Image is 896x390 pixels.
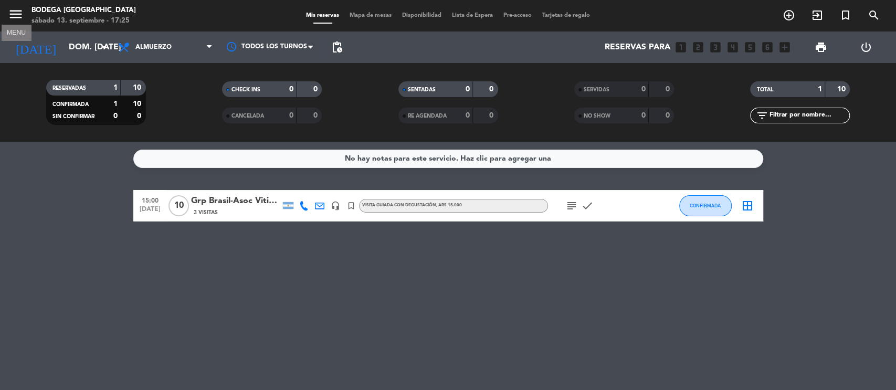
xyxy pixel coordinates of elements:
span: Tarjetas de regalo [537,13,595,18]
strong: 0 [489,112,496,119]
span: Pre-acceso [498,13,537,18]
span: [DATE] [137,206,163,218]
i: arrow_drop_down [98,41,110,54]
strong: 0 [489,86,496,93]
strong: 0 [466,112,470,119]
i: filter_list [755,109,768,122]
i: check [581,199,594,212]
strong: 0 [113,112,118,120]
div: sábado 13. septiembre - 17:25 [31,16,136,26]
strong: 10 [133,84,143,91]
strong: 1 [113,100,118,108]
div: LOG OUT [844,31,888,63]
i: looks_6 [761,40,774,54]
strong: 10 [837,86,848,93]
span: Reservas para [605,43,670,52]
strong: 0 [289,112,293,119]
strong: 10 [133,100,143,108]
span: 3 Visitas [194,208,218,217]
div: Bodega [GEOGRAPHIC_DATA] [31,5,136,16]
span: CHECK INS [231,87,260,92]
i: power_settings_new [859,41,872,54]
strong: 0 [641,86,646,93]
i: looks_one [674,40,688,54]
strong: 0 [641,112,646,119]
i: exit_to_app [811,9,824,22]
span: 15:00 [137,194,163,206]
span: Lista de Espera [447,13,498,18]
i: turned_in_not [346,201,356,210]
span: SENTADAS [408,87,436,92]
span: , ARS 15.000 [436,203,462,207]
button: menu [8,6,24,26]
div: Grp Brasil-Asoc Vitivinicolas Quebrada [191,194,280,208]
i: menu [8,6,24,22]
span: Mapa de mesas [344,13,397,18]
strong: 1 [818,86,822,93]
span: Almuerzo [135,44,172,51]
strong: 0 [665,112,671,119]
i: subject [565,199,578,212]
span: Visita guiada con degustación [362,203,462,207]
i: headset_mic [331,201,340,210]
span: CANCELADA [231,113,264,119]
strong: 0 [289,86,293,93]
button: CONFIRMADA [679,195,732,216]
span: RESERVADAS [52,86,86,91]
span: TOTAL [756,87,773,92]
span: Mis reservas [301,13,344,18]
strong: 0 [313,112,320,119]
strong: 0 [313,86,320,93]
strong: 0 [665,86,671,93]
span: print [815,41,827,54]
i: border_all [741,199,754,212]
strong: 0 [466,86,470,93]
strong: 1 [113,84,118,91]
i: add_box [778,40,792,54]
input: Filtrar por nombre... [768,110,849,121]
span: NO SHOW [584,113,610,119]
i: [DATE] [8,36,64,59]
i: looks_5 [743,40,757,54]
i: turned_in_not [839,9,852,22]
i: looks_two [691,40,705,54]
strong: 0 [137,112,143,120]
i: looks_4 [726,40,740,54]
div: MENU [2,27,31,37]
span: 10 [168,195,189,216]
i: search [868,9,880,22]
span: SIN CONFIRMAR [52,114,94,119]
div: No hay notas para este servicio. Haz clic para agregar una [345,153,551,165]
span: pending_actions [331,41,343,54]
span: SERVIDAS [584,87,609,92]
i: looks_3 [709,40,722,54]
i: add_circle_outline [783,9,795,22]
span: CONFIRMADA [52,102,89,107]
span: RE AGENDADA [408,113,447,119]
span: Disponibilidad [397,13,447,18]
span: CONFIRMADA [690,203,721,208]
